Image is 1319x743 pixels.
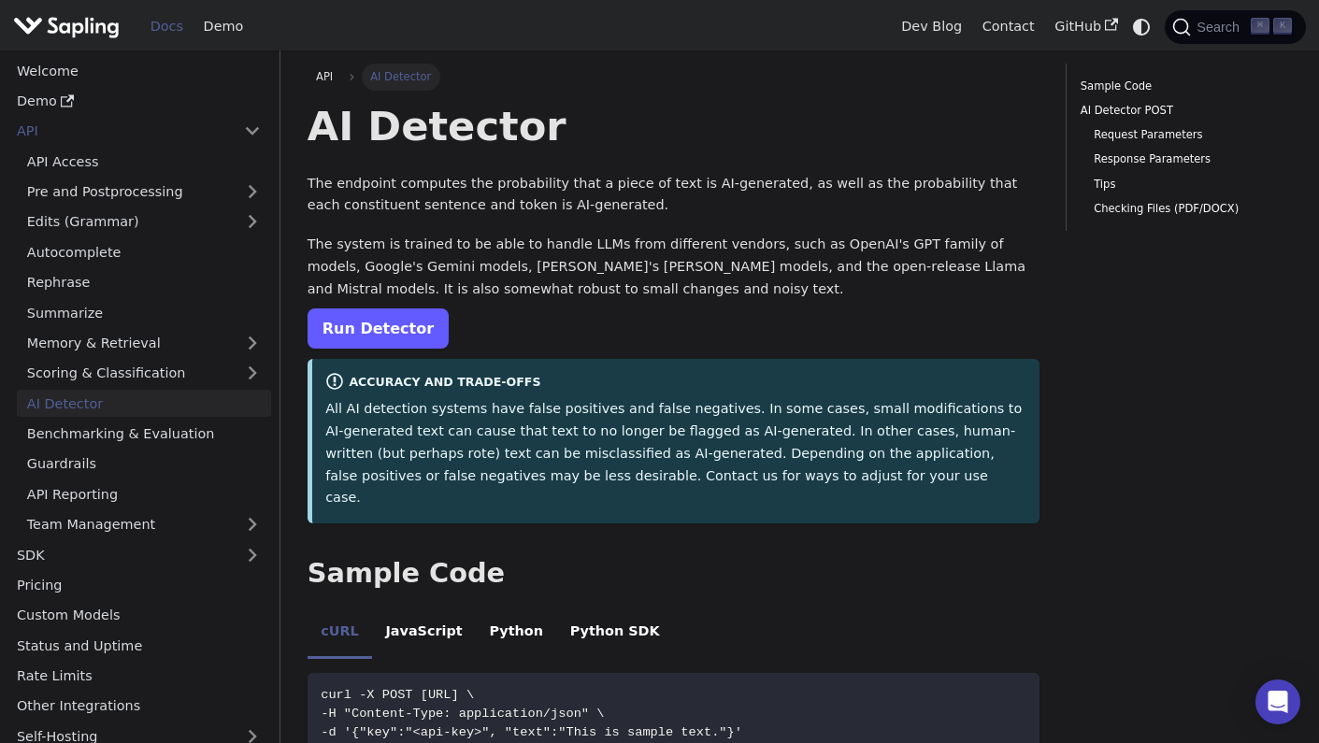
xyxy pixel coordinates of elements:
[7,118,234,145] a: API
[891,12,971,41] a: Dev Blog
[7,57,271,84] a: Welcome
[17,450,271,478] a: Guardrails
[17,480,271,507] a: API Reporting
[17,269,271,296] a: Rephrase
[556,607,673,660] li: Python SDK
[308,173,1039,218] p: The endpoint computes the probability that a piece of text is AI-generated, as well as the probab...
[1094,150,1279,168] a: Response Parameters
[140,12,194,41] a: Docs
[308,101,1039,151] h1: AI Detector
[1094,126,1279,144] a: Request Parameters
[372,607,476,660] li: JavaScript
[1251,18,1269,35] kbd: ⌘
[234,118,271,145] button: Collapse sidebar category 'API'
[1094,176,1279,193] a: Tips
[308,64,342,90] a: API
[321,707,604,721] span: -H "Content-Type: application/json" \
[1191,20,1251,35] span: Search
[7,541,234,568] a: SDK
[972,12,1045,41] a: Contact
[321,688,474,702] span: curl -X POST [URL] \
[308,64,1039,90] nav: Breadcrumbs
[1081,102,1285,120] a: AI Detector POST
[17,330,271,357] a: Memory & Retrieval
[321,725,742,739] span: -d '{"key":"<api-key>", "text":"This is sample text."}'
[308,308,449,349] a: Run Detector
[1165,10,1305,44] button: Search (Command+K)
[234,541,271,568] button: Expand sidebar category 'SDK'
[7,88,271,115] a: Demo
[17,148,271,175] a: API Access
[17,390,271,417] a: AI Detector
[476,607,556,660] li: Python
[17,511,271,538] a: Team Management
[1255,679,1300,724] div: Open Intercom Messenger
[1081,78,1285,95] a: Sample Code
[17,299,271,326] a: Summarize
[325,398,1025,509] p: All AI detection systems have false positives and false negatives. In some cases, small modificat...
[362,64,440,90] span: AI Detector
[17,208,271,236] a: Edits (Grammar)
[7,632,271,659] a: Status and Uptime
[7,572,271,599] a: Pricing
[17,421,271,448] a: Benchmarking & Evaluation
[7,602,271,629] a: Custom Models
[308,234,1039,300] p: The system is trained to be able to handle LLMs from different vendors, such as OpenAI's GPT fami...
[316,70,333,83] span: API
[13,13,126,40] a: Sapling.ai
[194,12,253,41] a: Demo
[7,663,271,690] a: Rate Limits
[17,238,271,265] a: Autocomplete
[13,13,120,40] img: Sapling.ai
[1128,13,1155,40] button: Switch between dark and light mode (currently system mode)
[1273,18,1292,35] kbd: K
[1044,12,1127,41] a: GitHub
[1094,200,1279,218] a: Checking Files (PDF/DOCX)
[7,693,271,720] a: Other Integrations
[17,179,271,206] a: Pre and Postprocessing
[325,372,1025,394] div: Accuracy and Trade-offs
[308,607,372,660] li: cURL
[308,557,1039,591] h2: Sample Code
[17,360,271,387] a: Scoring & Classification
